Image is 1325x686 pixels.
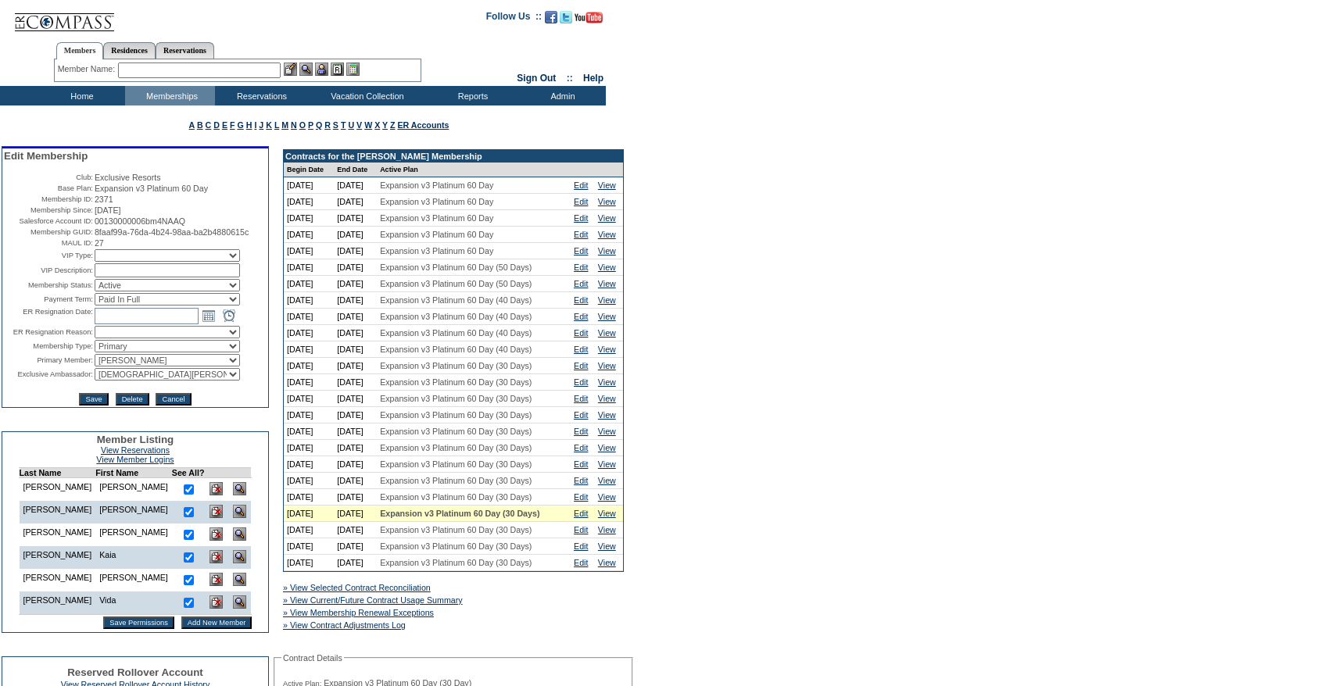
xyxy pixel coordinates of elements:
[598,312,616,321] a: View
[281,120,288,130] a: M
[95,173,161,182] span: Exclusive Resorts
[233,527,246,541] img: View Dashboard
[284,506,334,522] td: [DATE]
[95,523,172,546] td: [PERSON_NAME]
[266,120,272,130] a: K
[574,509,588,518] a: Edit
[334,489,377,506] td: [DATE]
[284,227,334,243] td: [DATE]
[284,259,334,276] td: [DATE]
[95,184,208,193] span: Expansion v3 Platinum 60 Day
[380,295,532,305] span: Expansion v3 Platinum 60 Day (40 Days)
[283,595,463,605] a: » View Current/Future Contract Usage Summary
[284,391,334,407] td: [DATE]
[598,295,616,305] a: View
[56,42,104,59] a: Members
[67,666,203,678] span: Reserved Rollover Account
[598,541,616,551] a: View
[284,423,334,440] td: [DATE]
[334,473,377,489] td: [DATE]
[230,120,235,130] a: F
[209,573,223,586] img: Delete
[598,492,616,502] a: View
[567,73,573,84] span: ::
[19,468,95,478] td: Last Name
[380,246,493,255] span: Expansion v3 Platinum 60 Day
[598,246,616,255] a: View
[390,120,396,130] a: Z
[598,459,616,469] a: View
[116,393,149,406] input: Delete
[334,309,377,325] td: [DATE]
[333,120,338,130] a: S
[334,555,377,571] td: [DATE]
[598,279,616,288] a: View
[237,120,243,130] a: G
[574,312,588,321] a: Edit
[95,501,172,523] td: [PERSON_NAME]
[574,410,588,420] a: Edit
[125,86,215,105] td: Memberships
[19,569,95,591] td: [PERSON_NAME]
[574,295,588,305] a: Edit
[316,120,322,130] a: Q
[516,86,606,105] td: Admin
[380,541,532,551] span: Expansion v3 Platinum 60 Day (30 Days)
[274,120,279,130] a: L
[334,227,377,243] td: [DATE]
[575,12,603,23] img: Subscribe to our YouTube Channel
[284,374,334,391] td: [DATE]
[95,591,172,615] td: Vida
[284,243,334,259] td: [DATE]
[380,197,493,206] span: Expansion v3 Platinum 60 Day
[284,473,334,489] td: [DATE]
[598,476,616,485] a: View
[356,120,362,130] a: V
[156,393,191,406] input: Cancel
[4,184,93,193] td: Base Plan:
[35,86,125,105] td: Home
[583,73,603,84] a: Help
[598,558,616,567] a: View
[397,120,449,130] a: ER Accounts
[172,468,205,478] td: See All?
[233,573,246,586] img: View Dashboard
[284,309,334,325] td: [DATE]
[200,307,217,324] a: Open the calendar popup.
[598,230,616,239] a: View
[334,407,377,423] td: [DATE]
[334,194,377,210] td: [DATE]
[334,177,377,194] td: [DATE]
[598,394,616,403] a: View
[334,391,377,407] td: [DATE]
[380,361,532,370] span: Expansion v3 Platinum 60 Day (30 Days)
[4,173,93,182] td: Club:
[598,328,616,338] a: View
[377,163,571,177] td: Active Plan
[380,279,532,288] span: Expansion v3 Platinum 60 Day (50 Days)
[284,210,334,227] td: [DATE]
[156,42,214,59] a: Reservations
[574,328,588,338] a: Edit
[284,440,334,456] td: [DATE]
[209,527,223,541] img: Delete
[95,238,104,248] span: 27
[284,194,334,210] td: [DATE]
[380,213,493,223] span: Expansion v3 Platinum 60 Day
[598,525,616,534] a: View
[574,180,588,190] a: Edit
[283,620,406,630] a: » View Contract Adjustments Log
[259,120,263,130] a: J
[233,482,246,495] img: View Dashboard
[233,595,246,609] img: View Dashboard
[305,86,426,105] td: Vacation Collection
[380,410,532,420] span: Expansion v3 Platinum 60 Day (30 Days)
[315,63,328,76] img: Impersonate
[380,427,532,436] span: Expansion v3 Platinum 60 Day (30 Days)
[574,213,588,223] a: Edit
[4,249,93,262] td: VIP Type:
[308,120,313,130] a: P
[299,63,313,76] img: View
[574,476,588,485] a: Edit
[213,120,220,130] a: D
